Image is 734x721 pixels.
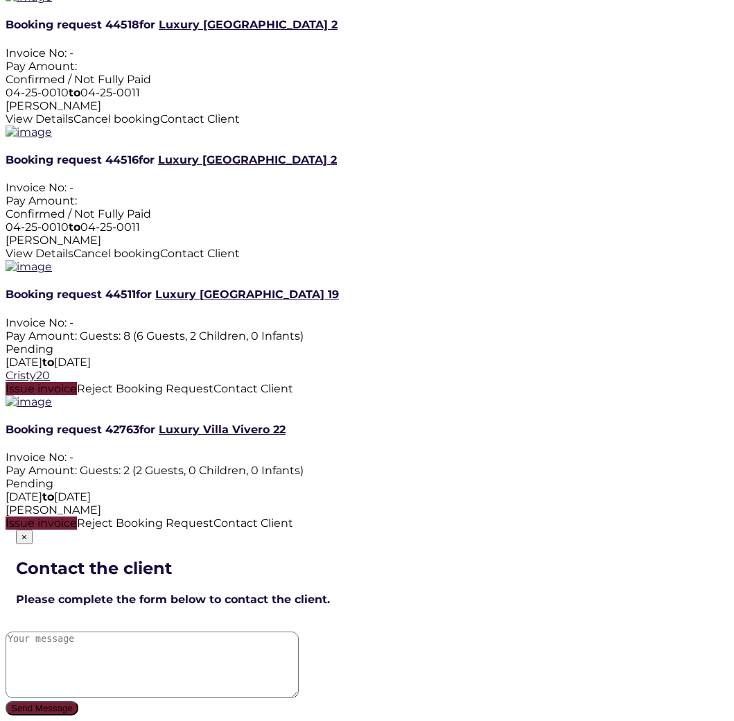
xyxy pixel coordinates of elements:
strong: to [42,356,54,369]
span: Invoice No: [6,46,67,60]
strong: to [42,490,54,503]
a: Luxury Villa Vivero 22 [159,423,286,436]
div: 04-25-0010 04-25-0011 [6,220,728,234]
span: Reject Booking Request [77,382,213,395]
span: Invoice No: [6,451,67,464]
h2: Contact the client [16,558,718,578]
span: View Details [6,112,73,125]
span: Pending [6,342,53,356]
span: - [69,181,73,194]
span: View Details [6,247,73,260]
span: Reject Booking Request [77,516,213,530]
img: image [6,395,52,408]
h4: Booking request 44511 [6,288,728,301]
span: 8 (6 Guests, 2 Children, 0 Infants) [123,329,304,342]
span: Contact Client [213,516,293,530]
strong: for [139,153,155,166]
div: [DATE] [DATE] [6,356,728,369]
button: × [16,530,33,544]
span: Cancel booking [73,247,160,260]
span: Pay Amount: [6,60,77,73]
button: Send Message [6,701,78,715]
span: Contact Client [213,382,293,395]
span: Invoice No: [6,316,67,329]
span: Pay Amount: [6,194,77,207]
span: Guests: [80,464,121,477]
span: 2 (2 Guests, 0 Children, 0 Infants) [123,464,304,477]
span: Confirmed / Not Fully Paid [6,207,151,220]
span: Issue invoice [6,516,77,530]
strong: for [136,288,152,301]
div: [PERSON_NAME] [6,234,728,247]
img: image [6,260,52,273]
h4: Booking request 44516 [6,153,728,166]
a: Cristy20 [6,369,50,382]
span: Invoice No: [6,181,67,194]
strong: for [139,18,155,31]
span: Pay Amount: [6,329,77,342]
strong: to [69,86,80,99]
img: image [6,125,52,139]
span: Pending [6,477,53,490]
a: Luxury [GEOGRAPHIC_DATA] 19 [155,288,339,301]
span: Issue invoice [6,382,77,395]
strong: to [69,220,80,234]
span: - [69,46,73,60]
a: Luxury [GEOGRAPHIC_DATA] 2 [159,18,338,31]
div: [PERSON_NAME] [6,503,728,516]
strong: for [139,423,155,436]
span: Confirmed / Not Fully Paid [6,73,151,86]
a: Luxury [GEOGRAPHIC_DATA] 2 [158,153,337,166]
div: [DATE] [DATE] [6,490,728,503]
span: Pay Amount: [6,464,77,477]
span: - [69,451,73,464]
span: Contact Client [160,112,240,125]
span: Guests: [80,329,121,342]
div: [PERSON_NAME] [6,99,728,112]
h4: Booking request 44518 [6,18,728,31]
span: Cancel booking [73,112,160,125]
div: 04-25-0010 04-25-0011 [6,86,728,99]
span: - [69,316,73,329]
h4: Please complete the form below to contact the client. [16,593,718,606]
h4: Booking request 42763 [6,423,728,436]
span: Contact Client [160,247,240,260]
